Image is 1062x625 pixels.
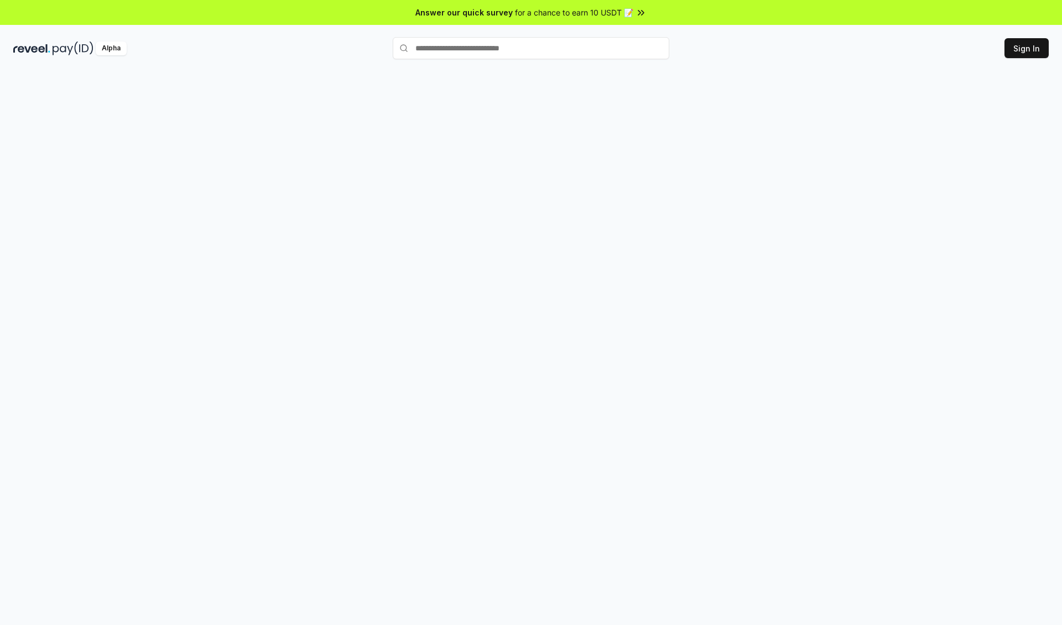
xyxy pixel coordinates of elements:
img: pay_id [53,42,93,55]
span: Answer our quick survey [415,7,513,18]
div: Alpha [96,42,127,55]
span: for a chance to earn 10 USDT 📝 [515,7,633,18]
button: Sign In [1004,38,1049,58]
img: reveel_dark [13,42,50,55]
